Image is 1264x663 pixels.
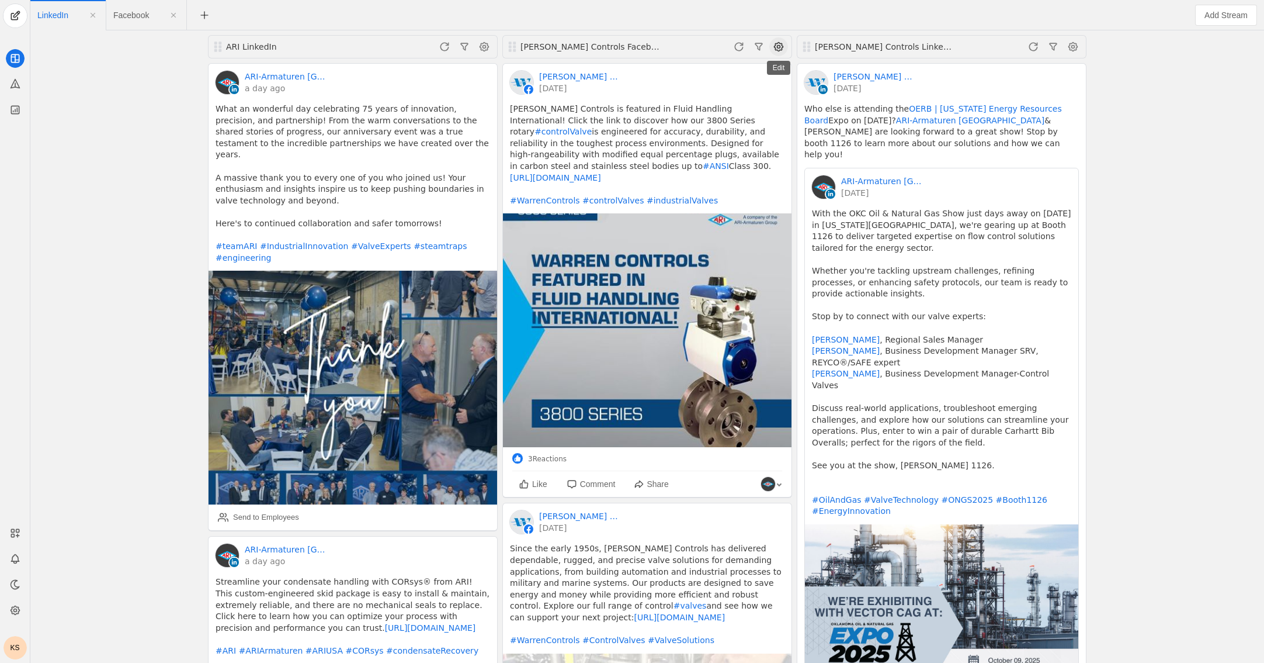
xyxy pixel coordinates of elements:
img: cache [761,477,775,491]
div: Edit [767,61,790,75]
a: [URL][DOMAIN_NAME] [634,613,725,622]
div: [PERSON_NAME] Controls LinkedIn [815,41,954,53]
a: #CORsys [345,646,383,655]
a: #ValveTechnology [864,495,939,505]
a: ARI-Armaturen [GEOGRAPHIC_DATA] [841,175,923,187]
a: #ARIUSA [305,646,343,655]
a: #industrialValves [647,196,718,205]
a: #controlValve [534,127,592,136]
pre: With the OKC Oil & Natural Gas Show just days away on [DATE] in [US_STATE][GEOGRAPHIC_DATA], we'r... [812,208,1071,517]
a: #ARIArmaturen [239,646,303,655]
div: ARI LinkedIn [226,41,365,53]
img: cache [216,544,239,567]
app-icon-button: New Tab [194,10,215,19]
a: [URL][DOMAIN_NAME] [510,173,601,182]
a: [URL][DOMAIN_NAME] [385,623,476,633]
a: [DATE] [834,82,915,94]
a: [PERSON_NAME] Controls Inc. [539,510,621,522]
a: #steamtraps [414,241,467,251]
a: #ValveSolutions [648,636,714,645]
a: #WarrenControls [510,636,580,645]
a: [PERSON_NAME] [812,346,880,355]
button: Send to Employees [213,508,304,527]
span: Click to edit name [113,11,149,19]
a: #engineering [216,253,272,263]
a: [PERSON_NAME] [812,369,880,378]
a: #ARI [216,646,236,655]
span: Like [532,479,547,489]
a: #valves [673,601,707,610]
img: undefined [209,271,497,505]
a: [PERSON_NAME] Controls, Inc. [834,71,915,82]
a: [DATE] [539,82,621,94]
span: Add Stream [1204,9,1248,21]
span: Comment [580,479,616,489]
span: Reactions [533,455,567,463]
pre: Who else is attending the Expo on [DATE]? & [PERSON_NAME] are looking forward to a great show! St... [804,103,1079,161]
pre: [PERSON_NAME] Controls is featured in Fluid Handling International! Click the link to discover ho... [510,103,784,206]
img: undefined [503,213,791,447]
span: 3 [528,453,567,465]
span: Share [647,479,668,489]
a: #teamARI [216,241,257,251]
a: ARI-Armaturen [GEOGRAPHIC_DATA] [245,71,327,82]
a: [DATE] [841,187,923,199]
a: #ValveExperts [351,241,411,251]
div: Send to Employees [233,512,299,523]
button: KS [4,636,27,659]
a: #ANSI [703,161,729,171]
div: [PERSON_NAME] Controls Facebook [520,41,659,53]
app-icon-button: Close Tab [82,5,103,26]
button: Like [512,475,553,493]
button: Share [628,475,674,493]
a: OERB | [US_STATE] Energy Resources Board [804,104,1064,125]
a: ARI-Armaturen [GEOGRAPHIC_DATA] [245,544,327,555]
div: Warren Controls LinkedIn [814,41,954,53]
img: cache [510,510,533,534]
a: [PERSON_NAME] Controls Inc. [539,71,621,82]
a: #ControlValves [582,636,645,645]
img: cache [812,175,835,199]
button: Add Stream [1195,5,1257,26]
a: #Booth1126 [996,495,1047,505]
a: #ONGS2025 [942,495,994,505]
div: ARI LinkedIn [225,41,365,53]
a: [PERSON_NAME] [812,335,880,344]
pre: Streamline your condensate handling with CORsys® from ARI! This custom-engineered skid package is... [216,576,490,657]
a: ARI-Armaturen [GEOGRAPHIC_DATA] [896,116,1044,125]
a: a day ago [245,82,327,94]
a: #IndustrialInnovation [260,241,349,251]
img: cache [216,71,239,94]
a: #WarrenControls [510,196,580,205]
pre: What an wonderful day celebrating 75 years of innovation, precision, and partnership! From the wa... [216,103,490,264]
pre: Since the early 1950s, [PERSON_NAME] Controls has delivered dependable, rugged, and precise valve... [510,543,784,646]
a: [DATE] [539,522,621,534]
a: #controlValves [582,196,644,205]
img: cache [804,71,828,94]
app-icon-button: Close Tab [163,5,184,26]
a: #condensateRecovery [386,646,478,655]
a: #EnergyInnovation [812,506,891,516]
button: Comment [560,475,621,493]
a: #OilAndGas [812,495,862,505]
div: Warren Controls Facebook [519,41,659,53]
a: a day ago [245,555,327,567]
span: Click to edit name [37,11,68,19]
img: cache [510,71,533,94]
